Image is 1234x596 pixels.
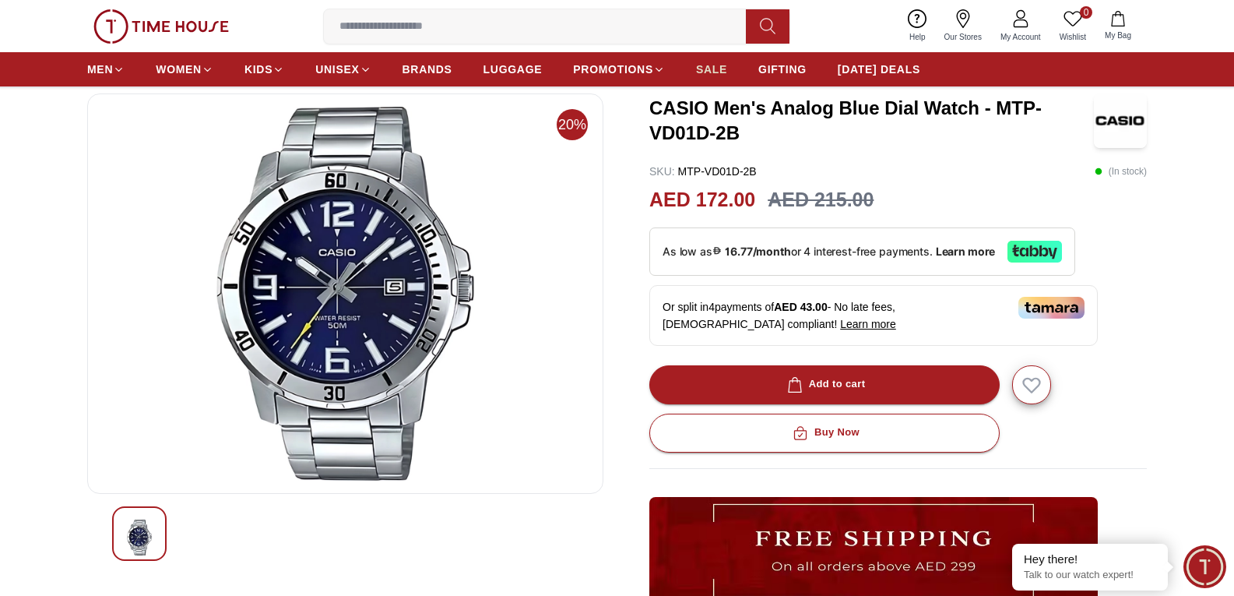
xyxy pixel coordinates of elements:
[244,55,284,83] a: KIDS
[649,164,757,179] p: MTP-VD01D-2B
[483,55,543,83] a: LUGGAGE
[315,62,359,77] span: UNISEX
[649,96,1094,146] h3: CASIO Men's Analog Blue Dial Watch - MTP-VD01D-2B
[244,62,272,77] span: KIDS
[768,185,874,215] h3: AED 215.00
[935,6,991,46] a: Our Stores
[1053,31,1092,43] span: Wishlist
[125,520,153,555] img: CASIO Men's Analog Blue Dial Watch - MTP-VD01D-2B
[758,55,807,83] a: GIFTING
[100,107,590,481] img: CASIO Men's Analog Blue Dial Watch - MTP-VD01D-2B
[1183,545,1226,588] div: Chat Widget
[1018,297,1085,319] img: Tamara
[838,62,920,77] span: [DATE] DEALS
[994,31,1047,43] span: My Account
[1050,6,1095,46] a: 0Wishlist
[840,318,896,330] span: Learn more
[156,55,213,83] a: WOMEN
[87,55,125,83] a: MEN
[315,55,371,83] a: UNISEX
[1095,8,1141,44] button: My Bag
[403,55,452,83] a: BRANDS
[838,55,920,83] a: [DATE] DEALS
[649,185,755,215] h2: AED 172.00
[573,62,653,77] span: PROMOTIONS
[1024,552,1156,567] div: Hey there!
[1099,30,1137,41] span: My Bag
[903,31,932,43] span: Help
[789,424,860,442] div: Buy Now
[156,62,202,77] span: WOMEN
[1024,569,1156,582] p: Talk to our watch expert!
[784,376,866,393] div: Add to cart
[557,109,588,140] span: 20%
[900,6,935,46] a: Help
[696,55,727,83] a: SALE
[758,62,807,77] span: GIFTING
[1080,6,1092,19] span: 0
[93,9,229,44] img: ...
[403,62,452,77] span: BRANDS
[649,414,1000,453] button: Buy Now
[573,55,665,83] a: PROMOTIONS
[649,365,1000,404] button: Add to cart
[87,62,113,77] span: MEN
[483,62,543,77] span: LUGGAGE
[696,62,727,77] span: SALE
[649,285,1098,346] div: Or split in 4 payments of - No late fees, [DEMOGRAPHIC_DATA] compliant!
[1095,164,1147,179] p: ( In stock )
[938,31,988,43] span: Our Stores
[649,165,675,178] span: SKU :
[1094,93,1147,148] img: CASIO Men's Analog Blue Dial Watch - MTP-VD01D-2B
[774,301,827,313] span: AED 43.00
